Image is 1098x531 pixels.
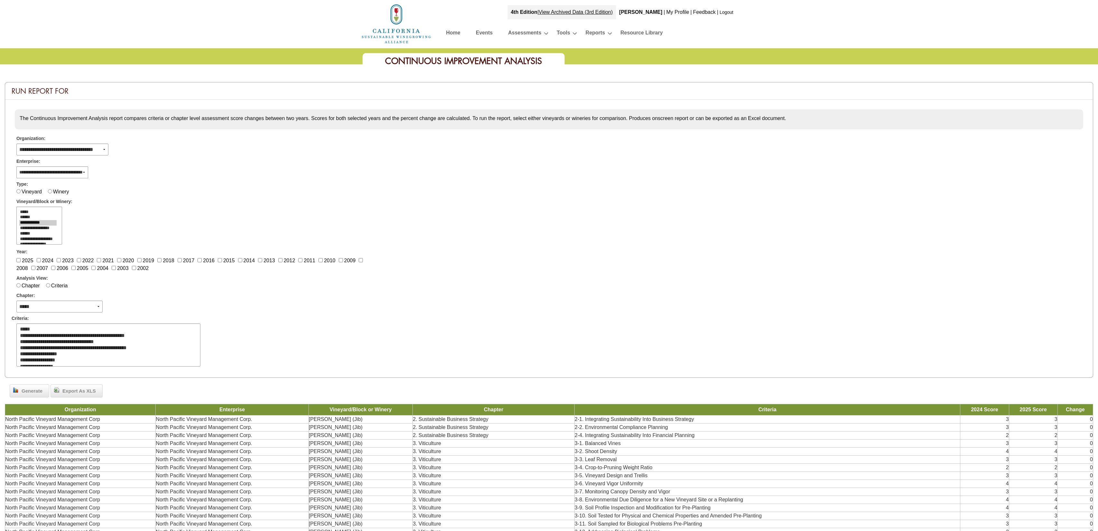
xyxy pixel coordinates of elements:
[309,496,412,504] td: [PERSON_NAME] (Jib)
[1009,520,1057,528] td: 3
[575,455,960,463] td: 3-3. Leaf Removal
[123,258,134,263] label: 2020
[413,504,575,512] td: 3. Viticulture
[575,480,960,488] td: 3-6. Vineyard Vigor Uniformity
[575,447,960,455] td: 3-2. Shoot Density
[82,258,94,263] label: 2022
[20,114,1078,123] p: The Continuous Improvement Analysis report compares criteria or chapter level assessment score ch...
[156,431,309,439] td: North Pacific Vineyard Management Corp.
[309,431,412,439] td: [PERSON_NAME] (Jib)
[693,9,715,15] a: Feedback
[1057,520,1093,528] td: 0
[960,512,1009,520] td: 3
[575,496,960,504] td: 3-8. Environmental Due Diligence for a New Vineyard Site or a Replanting
[203,258,215,263] label: 2016
[5,520,156,528] td: North Pacific Vineyard Management Corp
[413,431,575,439] td: 2. Sustainable Business Strategy
[156,463,309,471] td: North Pacific Vineyard Management Corp.
[1009,455,1057,463] td: 3
[575,423,960,431] td: 2-2. Environmental Compliance Planning
[1057,512,1093,520] td: 0
[263,258,275,263] label: 2013
[22,258,33,263] label: 2025
[309,415,412,423] td: [PERSON_NAME] (Jib)
[1057,415,1093,423] td: 0
[575,431,960,439] td: 2-4. Integrating Sustainability Into Financial Planning
[5,455,156,463] td: North Pacific Vineyard Management Corp
[476,28,493,40] a: Events
[1009,488,1057,496] td: 3
[413,423,575,431] td: 2. Sustainable Business Strategy
[575,439,960,447] td: 3-1. Balanced Vines
[1057,404,1093,415] td: Change
[1009,480,1057,488] td: 4
[97,265,108,271] label: 2004
[960,423,1009,431] td: 3
[413,415,575,423] td: 2. Sustainable Business Strategy
[413,480,575,488] td: 3. Viticulture
[446,28,460,40] a: Home
[575,520,960,528] td: 3-11. Soil Sampled for Biological Problems Pre-Planting
[1057,496,1093,504] td: 0
[413,520,575,528] td: 3. Viticulture
[16,181,28,188] span: Type:
[163,258,174,263] label: 2018
[5,480,156,488] td: North Pacific Vineyard Management Corp
[309,447,412,455] td: [PERSON_NAME] (Jib)
[309,455,412,463] td: [PERSON_NAME] (Jib)
[22,283,40,288] label: Chapter
[156,512,309,520] td: North Pacific Vineyard Management Corp.
[5,447,156,455] td: North Pacific Vineyard Management Corp
[960,455,1009,463] td: 3
[1009,431,1057,439] td: 2
[690,5,692,19] div: |
[22,189,42,194] label: Vineyard
[309,488,412,496] td: [PERSON_NAME] (Jib)
[1009,439,1057,447] td: 3
[960,404,1009,415] td: 2024 Score
[413,463,575,471] td: 3. Viticulture
[413,512,575,520] td: 3. Viticulture
[324,258,336,263] label: 2010
[575,488,960,496] td: 3-7. Monitoring Canopy Density and Vigor
[1009,423,1057,431] td: 3
[344,258,356,263] label: 2009
[575,504,960,512] td: 3-9. Soil Profile Inspection and Modification for Pre-Planting
[1057,480,1093,488] td: 0
[1009,471,1057,480] td: 3
[575,471,960,480] td: 3-5. Vineyard Design and Trellis
[309,480,412,488] td: [PERSON_NAME] (Jib)
[51,384,103,398] a: Export As XLS
[309,512,412,520] td: [PERSON_NAME] (Jib)
[575,415,960,423] td: 2-1. Integrating Sustainability Into Business Strategy
[16,265,28,271] label: 2008
[13,387,18,393] img: chart_bar.png
[5,504,156,512] td: North Pacific Vineyard Management Corp
[10,384,49,398] a: Generate
[508,5,616,19] div: |
[413,471,575,480] td: 3. Viticulture
[309,504,412,512] td: [PERSON_NAME] (Jib)
[156,496,309,504] td: North Pacific Vineyard Management Corp.
[284,258,295,263] label: 2012
[413,496,575,504] td: 3. Viticulture
[16,158,40,165] span: Enterprise:
[586,28,605,40] a: Reports
[1009,463,1057,471] td: 2
[156,471,309,480] td: North Pacific Vineyard Management Corp.
[960,463,1009,471] td: 2
[557,28,570,40] a: Tools
[1057,471,1093,480] td: 0
[413,447,575,455] td: 3. Viticulture
[385,55,542,67] span: Continuous Improvement Analysis
[183,258,195,263] label: 2017
[42,258,54,263] label: 2024
[16,248,27,255] span: Year:
[309,439,412,447] td: [PERSON_NAME] (Jib)
[5,423,156,431] td: North Pacific Vineyard Management Corp
[309,423,412,431] td: [PERSON_NAME] (Jib)
[12,315,29,322] span: Criteria:
[143,258,154,263] label: 2019
[960,415,1009,423] td: 3
[54,387,59,393] img: doc_excel_csv.png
